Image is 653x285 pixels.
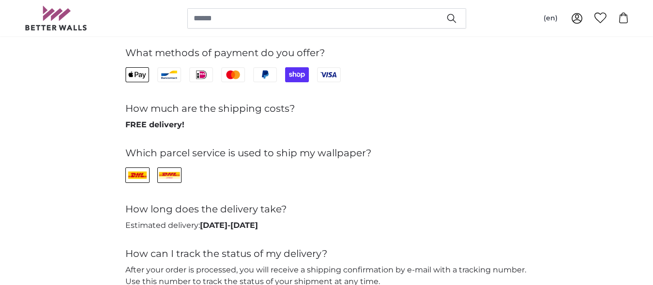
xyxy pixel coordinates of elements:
[125,46,528,60] h4: What methods of payment do you offer?
[125,146,528,160] h4: Which parcel service is used to ship my wallpaper?
[230,221,258,230] span: [DATE]
[125,247,528,260] h4: How can I track the status of my delivery?
[126,171,149,180] img: DHLINT
[25,6,88,30] img: Betterwalls
[125,202,528,216] h4: How long does the delivery take?
[536,10,565,27] button: (en)
[125,220,528,231] p: Estimated delivery:
[125,102,528,115] h4: How much are the shipping costs?
[200,221,258,230] b: -
[200,221,228,230] span: [DATE]
[125,120,184,129] span: FREE delivery!
[158,171,181,180] img: DEX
